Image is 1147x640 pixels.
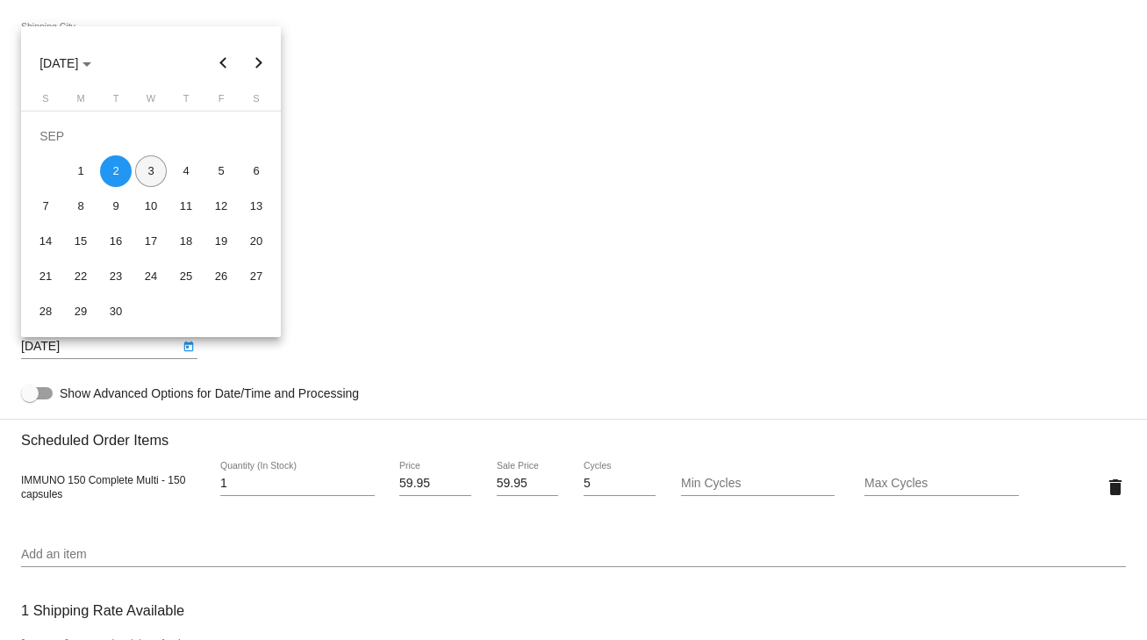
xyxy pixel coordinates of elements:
[133,224,168,259] td: September 17, 2025
[98,189,133,224] td: September 9, 2025
[240,261,272,292] div: 27
[65,296,97,327] div: 29
[205,191,237,222] div: 12
[63,189,98,224] td: September 8, 2025
[205,226,237,257] div: 19
[135,226,167,257] div: 17
[239,224,274,259] td: September 20, 2025
[63,224,98,259] td: September 15, 2025
[133,259,168,294] td: September 24, 2025
[168,189,204,224] td: September 11, 2025
[30,296,61,327] div: 28
[100,155,132,187] div: 2
[170,261,202,292] div: 25
[63,294,98,329] td: September 29, 2025
[63,154,98,189] td: September 1, 2025
[205,155,237,187] div: 5
[240,155,272,187] div: 6
[205,261,237,292] div: 26
[100,191,132,222] div: 9
[240,226,272,257] div: 20
[25,46,105,81] button: Choose month and year
[239,154,274,189] td: September 6, 2025
[65,261,97,292] div: 22
[65,155,97,187] div: 1
[39,56,91,70] span: [DATE]
[28,224,63,259] td: September 14, 2025
[170,191,202,222] div: 11
[98,154,133,189] td: September 2, 2025
[170,226,202,257] div: 18
[133,93,168,111] th: Wednesday
[28,259,63,294] td: September 21, 2025
[28,189,63,224] td: September 7, 2025
[30,261,61,292] div: 21
[204,259,239,294] td: September 26, 2025
[135,155,167,187] div: 3
[239,93,274,111] th: Saturday
[204,154,239,189] td: September 5, 2025
[98,224,133,259] td: September 16, 2025
[240,191,272,222] div: 13
[28,93,63,111] th: Sunday
[204,93,239,111] th: Friday
[168,259,204,294] td: September 25, 2025
[63,93,98,111] th: Monday
[206,46,241,81] button: Previous month
[98,93,133,111] th: Tuesday
[204,189,239,224] td: September 12, 2025
[133,189,168,224] td: September 10, 2025
[98,259,133,294] td: September 23, 2025
[168,224,204,259] td: September 18, 2025
[170,155,202,187] div: 4
[204,224,239,259] td: September 19, 2025
[241,46,276,81] button: Next month
[135,191,167,222] div: 10
[65,191,97,222] div: 8
[239,189,274,224] td: September 13, 2025
[133,154,168,189] td: September 3, 2025
[30,226,61,257] div: 14
[65,226,97,257] div: 15
[98,294,133,329] td: September 30, 2025
[168,93,204,111] th: Thursday
[135,261,167,292] div: 24
[168,154,204,189] td: September 4, 2025
[63,259,98,294] td: September 22, 2025
[100,261,132,292] div: 23
[28,119,274,154] td: SEP
[100,226,132,257] div: 16
[100,296,132,327] div: 30
[30,191,61,222] div: 7
[239,259,274,294] td: September 27, 2025
[28,294,63,329] td: September 28, 2025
